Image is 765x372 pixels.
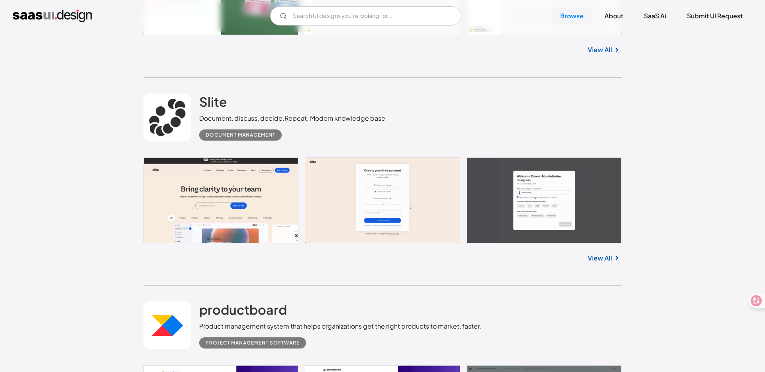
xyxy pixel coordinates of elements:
[551,7,593,25] a: Browse
[199,94,227,114] a: Slite
[199,94,227,110] h2: Slite
[199,114,385,123] div: Document, discuss, decide.Repeat. Modern knowledge base
[270,6,461,25] form: Email Form
[206,130,275,140] div: Document Management
[199,302,287,321] a: productboard
[588,45,612,55] a: View All
[199,302,287,317] h2: productboard
[634,7,676,25] a: SaaS Ai
[588,253,612,263] a: View All
[270,6,461,25] input: Search UI designs you're looking for...
[199,321,481,331] div: Product management system that helps organizations get the right products to market, faster.
[595,7,633,25] a: About
[206,338,300,348] div: Project Management Software
[677,7,752,25] a: Submit UI Request
[13,10,92,22] a: home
